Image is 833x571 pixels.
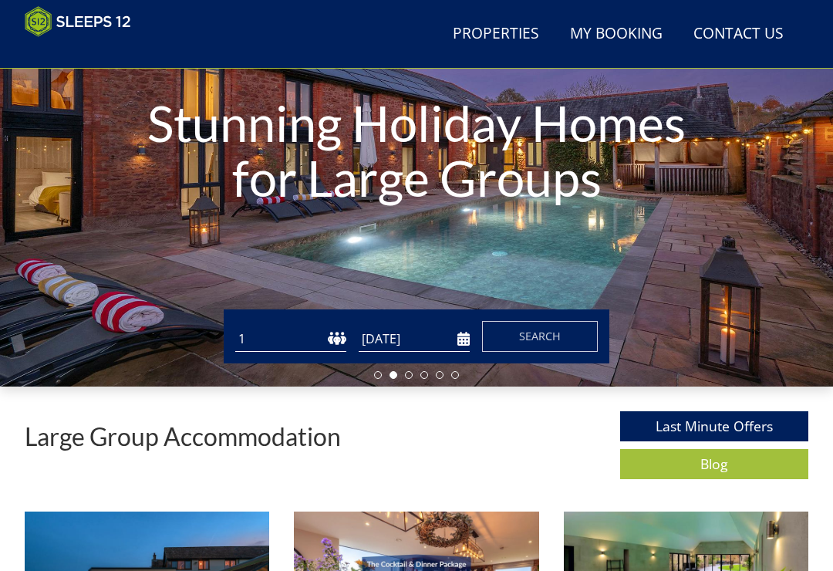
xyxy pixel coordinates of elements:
[25,6,131,37] img: Sleeps 12
[359,326,470,352] input: Arrival Date
[17,46,179,59] iframe: Customer reviews powered by Trustpilot
[687,17,790,52] a: Contact Us
[564,17,669,52] a: My Booking
[125,65,708,237] h1: Stunning Holiday Homes for Large Groups
[447,17,545,52] a: Properties
[482,321,598,352] button: Search
[620,449,808,479] a: Blog
[620,411,808,441] a: Last Minute Offers
[519,329,561,343] span: Search
[25,423,341,450] p: Large Group Accommodation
